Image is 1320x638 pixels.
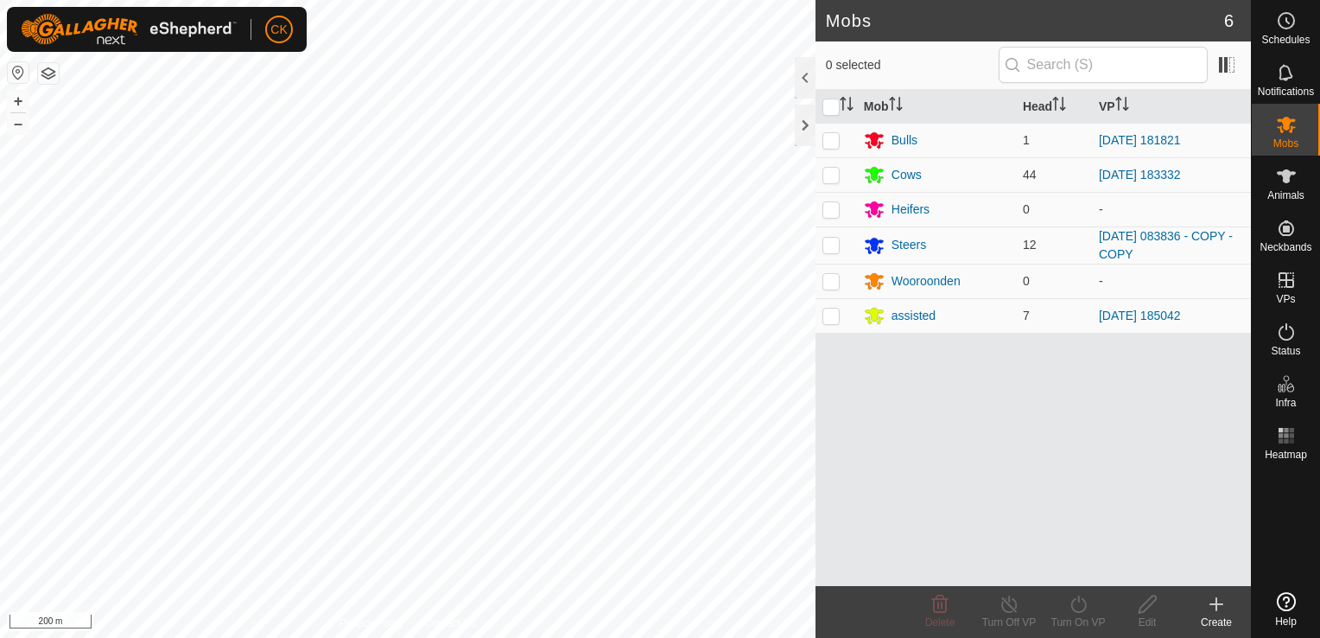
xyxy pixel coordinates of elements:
div: Turn On VP [1044,615,1113,630]
button: + [8,91,29,112]
span: Notifications [1258,86,1314,97]
div: Bulls [892,131,917,150]
div: Wooroonden [892,272,961,290]
span: 0 [1023,202,1030,216]
span: Neckbands [1260,242,1311,252]
p-sorticon: Activate to sort [1115,99,1129,113]
p-sorticon: Activate to sort [1052,99,1066,113]
span: 1 [1023,133,1030,147]
div: Edit [1113,615,1182,630]
button: Reset Map [8,62,29,83]
a: Privacy Policy [340,616,404,631]
a: [DATE] 183332 [1099,168,1181,182]
div: assisted [892,307,936,325]
div: Create [1182,615,1251,630]
span: 12 [1023,238,1037,252]
span: 0 selected [826,56,999,74]
span: Schedules [1261,35,1310,45]
span: Help [1275,616,1297,627]
span: CK [270,21,287,39]
div: Turn Off VP [974,615,1044,630]
th: VP [1092,90,1251,124]
button: Map Layers [38,63,59,84]
span: 6 [1224,8,1234,34]
button: – [8,113,29,134]
img: Gallagher Logo [21,14,237,45]
a: [DATE] 083836 - COPY - COPY [1099,229,1233,261]
span: Animals [1267,190,1304,201]
span: Status [1271,346,1300,356]
span: 0 [1023,274,1030,288]
th: Head [1016,90,1092,124]
a: [DATE] 181821 [1099,133,1181,147]
td: - [1092,264,1251,298]
h2: Mobs [826,10,1224,31]
span: Delete [925,616,955,628]
div: Cows [892,166,922,184]
input: Search (S) [999,47,1208,83]
div: Steers [892,236,926,254]
a: Contact Us [425,616,476,631]
span: Mobs [1273,138,1298,149]
span: 44 [1023,168,1037,182]
div: Heifers [892,201,930,219]
span: 7 [1023,309,1030,322]
th: Mob [857,90,1016,124]
span: VPs [1276,294,1295,304]
span: Infra [1275,398,1296,408]
a: [DATE] 185042 [1099,309,1181,322]
td: - [1092,192,1251,226]
a: Help [1252,585,1320,634]
p-sorticon: Activate to sort [840,99,854,113]
p-sorticon: Activate to sort [889,99,903,113]
span: Heatmap [1265,450,1307,460]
